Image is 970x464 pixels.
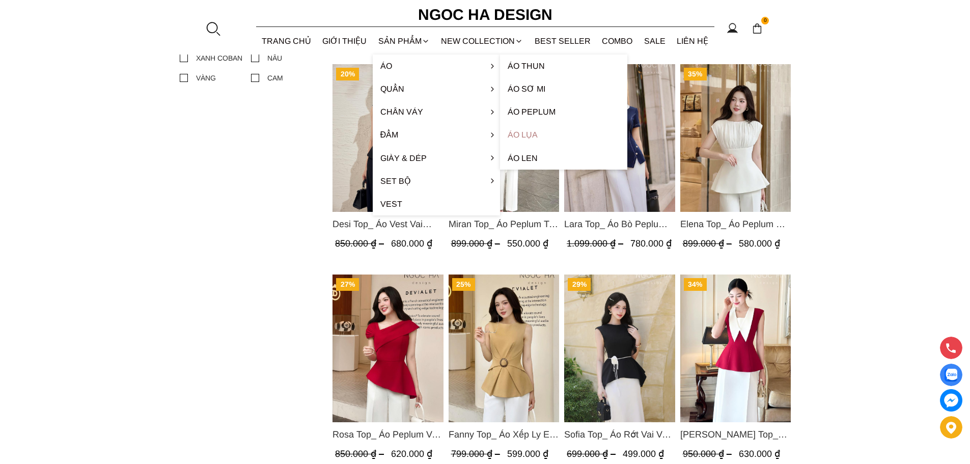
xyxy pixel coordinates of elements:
[267,72,283,84] div: CAM
[448,217,559,231] a: Link to Miran Top_ Áo Peplum Trễ Vai Phối Trắng Đen A1069
[448,275,559,422] a: Product image - Fanny Top_ Áo Xếp Ly Eo Sát Nách Màu Bee A1068
[373,170,500,193] a: Set Bộ
[680,275,791,422] img: Sara Top_ Áo Peplum Mix Cổ trắng Màu Đỏ A1054
[680,427,791,442] span: [PERSON_NAME] Top_ Áo Peplum Mix Cổ trắng Màu Đỏ A1054
[391,238,432,249] span: 680.000 ₫
[332,64,444,212] img: Desi Top_ Áo Vest Vai Chờm Đính Cúc Dáng Lửng Màu Đen A1077
[680,427,791,442] a: Link to Sara Top_ Áo Peplum Mix Cổ trắng Màu Đỏ A1054
[448,427,559,442] a: Link to Fanny Top_ Áo Xếp Ly Eo Sát Nách Màu Bee A1068
[317,28,373,54] a: GIỚI THIỆU
[409,3,562,27] a: Ngoc Ha Design
[507,238,548,249] span: 550.000 ₫
[680,64,791,212] img: Elena Top_ Áo Peplum Cổ Nhún Màu Trắng A1066
[680,64,791,212] a: Product image - Elena Top_ Áo Peplum Cổ Nhún Màu Trắng A1066
[500,54,627,77] a: Áo thun
[630,238,672,249] span: 780.000 ₫
[564,217,675,231] span: Lara Top_ Áo Bò Peplum Vạt Chép Đính Cúc Mix Cổ Trắng A1058
[564,217,675,231] a: Link to Lara Top_ Áo Bò Peplum Vạt Chép Đính Cúc Mix Cổ Trắng A1058
[267,52,282,64] div: NÂU
[567,449,618,459] span: 699.000 ₫
[391,449,432,459] span: 620.000 ₫
[682,449,734,459] span: 950.000 ₫
[256,28,317,54] a: TRANG CHỦ
[752,23,763,34] img: img-CART-ICON-ksit0nf1
[448,427,559,442] span: Fanny Top_ Áo Xếp Ly Eo Sát Nách Màu Bee A1068
[373,28,436,54] div: SẢN PHẨM
[500,77,627,100] a: Áo sơ mi
[373,193,500,215] a: Vest
[639,28,672,54] a: SALE
[529,28,597,54] a: BEST SELLER
[332,64,444,212] a: Product image - Desi Top_ Áo Vest Vai Chờm Đính Cúc Dáng Lửng Màu Đen A1077
[196,52,242,64] div: XANH COBAN
[451,449,502,459] span: 799.000 ₫
[564,427,675,442] a: Link to Sofia Top_ Áo Rớt Vai Vạt Rủ Màu Đỏ A428
[332,427,444,442] a: Link to Rosa Top_ Áo Peplum Vai Lệch Xếp Ly Màu Đỏ A1064
[451,238,502,249] span: 899.000 ₫
[567,238,626,249] span: 1.099.000 ₫
[564,64,675,212] a: Product image - Lara Top_ Áo Bò Peplum Vạt Chép Đính Cúc Mix Cổ Trắng A1058
[564,275,675,422] img: Sofia Top_ Áo Rớt Vai Vạt Rủ Màu Đỏ A428
[761,17,769,25] span: 0
[623,449,664,459] span: 499.000 ₫
[373,147,500,170] a: Giày & Dép
[682,238,734,249] span: 899.000 ₫
[680,217,791,231] a: Link to Elena Top_ Áo Peplum Cổ Nhún Màu Trắng A1066
[335,449,386,459] span: 850.000 ₫
[332,275,444,422] a: Product image - Rosa Top_ Áo Peplum Vai Lệch Xếp Ly Màu Đỏ A1064
[564,427,675,442] span: Sofia Top_ Áo Rớt Vai Vạt Rủ Màu Đỏ A428
[945,369,957,381] img: Display image
[680,275,791,422] a: Product image - Sara Top_ Áo Peplum Mix Cổ trắng Màu Đỏ A1054
[373,123,500,146] a: Đầm
[196,72,216,84] div: VÀNG
[564,64,675,212] img: Lara Top_ Áo Bò Peplum Vạt Chép Đính Cúc Mix Cổ Trắng A1058
[448,275,559,422] img: Fanny Top_ Áo Xếp Ly Eo Sát Nách Màu Bee A1068
[738,238,780,249] span: 580.000 ₫
[738,449,780,459] span: 630.000 ₫
[335,238,386,249] span: 850.000 ₫
[373,77,500,100] a: Quần
[332,275,444,422] img: Rosa Top_ Áo Peplum Vai Lệch Xếp Ly Màu Đỏ A1064
[564,275,675,422] a: Product image - Sofia Top_ Áo Rớt Vai Vạt Rủ Màu Đỏ A428
[507,449,548,459] span: 599.000 ₫
[332,217,444,231] span: Desi Top_ Áo Vest Vai Chờm Đính Cúc Dáng Lửng Màu Đen A1077
[500,123,627,146] a: Áo lụa
[373,54,500,77] a: Áo
[940,389,962,412] a: messenger
[332,427,444,442] span: Rosa Top_ Áo Peplum Vai Lệch Xếp Ly Màu Đỏ A1064
[940,364,962,386] a: Display image
[671,28,714,54] a: LIÊN HỆ
[332,217,444,231] a: Link to Desi Top_ Áo Vest Vai Chờm Đính Cúc Dáng Lửng Màu Đen A1077
[500,100,627,123] a: Áo Peplum
[680,217,791,231] span: Elena Top_ Áo Peplum Cổ Nhún Màu Trắng A1066
[448,217,559,231] span: Miran Top_ Áo Peplum Trễ Vai Phối Trắng Đen A1069
[373,100,500,123] a: Chân váy
[596,28,639,54] a: Combo
[500,147,627,170] a: Áo len
[435,28,529,54] a: NEW COLLECTION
